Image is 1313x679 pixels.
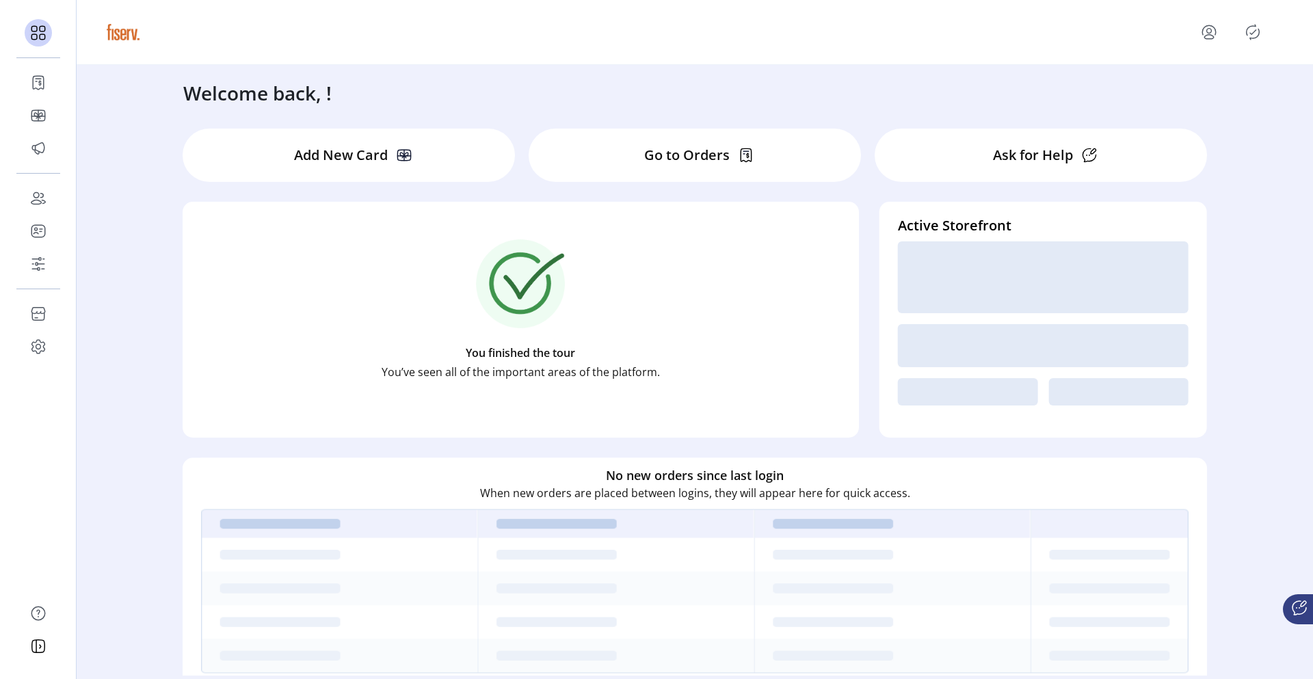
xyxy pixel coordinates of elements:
h6: No new orders since last login [606,466,784,485]
button: menu [1182,16,1242,49]
h3: Welcome back, ! [183,79,332,107]
img: logo [104,13,142,51]
p: Ask for Help [993,145,1073,165]
p: Add New Card [294,145,388,165]
p: You finished the tour [466,345,575,361]
p: Go to Orders [644,145,730,165]
p: You’ve seen all of the important areas of the platform. [382,364,660,380]
p: When new orders are placed between logins, they will appear here for quick access. [480,485,910,501]
h4: Active Storefront [898,215,1189,236]
button: Publisher Panel [1242,21,1264,43]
